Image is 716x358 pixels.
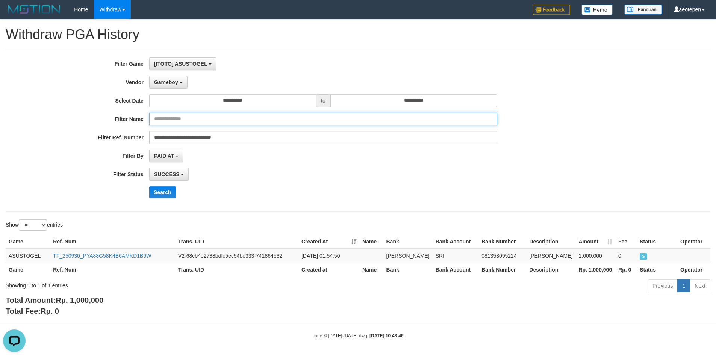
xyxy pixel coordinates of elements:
[369,333,403,338] strong: [DATE] 10:43:46
[478,235,526,249] th: Bank Number
[3,3,26,26] button: Open LiveChat chat widget
[433,235,479,249] th: Bank Account
[50,235,175,249] th: Ref. Num
[575,249,615,263] td: 1,000,000
[581,5,613,15] img: Button%20Memo.svg
[648,279,678,292] a: Previous
[175,263,298,276] th: Trans. UID
[19,219,47,231] select: Showentries
[50,263,175,276] th: Ref. Num
[6,219,63,231] label: Show entries
[53,253,151,259] a: TF_250930_PYA88G58K4B6AMKD1B9W
[154,79,178,85] span: Gameboy
[6,27,710,42] h1: Withdraw PGA History
[313,333,404,338] small: code © [DATE]-[DATE] dwg |
[478,249,526,263] td: 081358095224
[154,61,207,67] span: [ITOTO] ASUSTOGEL
[526,249,575,263] td: [PERSON_NAME]
[149,57,216,70] button: [ITOTO] ASUSTOGEL
[615,235,637,249] th: Fee
[690,279,710,292] a: Next
[383,263,433,276] th: Bank
[41,307,59,315] span: Rp. 0
[433,249,479,263] td: SRI
[359,235,383,249] th: Name
[6,4,63,15] img: MOTION_logo.png
[56,296,103,304] span: Rp. 1,000,000
[615,249,637,263] td: 0
[175,249,298,263] td: V2-68cb4e2738bdfc5ec54be333-741864532
[6,279,293,289] div: Showing 1 to 1 of 1 entries
[526,235,575,249] th: Description
[640,253,647,260] span: SUCCESS
[154,153,174,159] span: PAID AT
[6,249,50,263] td: ASUSTOGEL
[433,263,479,276] th: Bank Account
[359,263,383,276] th: Name
[149,186,176,198] button: Search
[526,263,575,276] th: Description
[677,235,710,249] th: Operator
[383,249,433,263] td: [PERSON_NAME]
[298,263,359,276] th: Created at
[615,263,637,276] th: Rp. 0
[383,235,433,249] th: Bank
[298,249,359,263] td: [DATE] 01:54:50
[149,76,188,89] button: Gameboy
[478,263,526,276] th: Bank Number
[637,263,677,276] th: Status
[6,307,59,315] b: Total Fee:
[624,5,662,15] img: panduan.png
[6,296,103,304] b: Total Amount:
[149,150,183,162] button: PAID AT
[637,235,677,249] th: Status
[677,279,690,292] a: 1
[575,235,615,249] th: Amount: activate to sort column ascending
[154,171,180,177] span: SUCCESS
[533,5,570,15] img: Feedback.jpg
[298,235,359,249] th: Created At: activate to sort column ascending
[316,94,330,107] span: to
[575,263,615,276] th: Rp. 1,000,000
[6,263,50,276] th: Game
[149,168,189,181] button: SUCCESS
[6,235,50,249] th: Game
[175,235,298,249] th: Trans. UID
[677,263,710,276] th: Operator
